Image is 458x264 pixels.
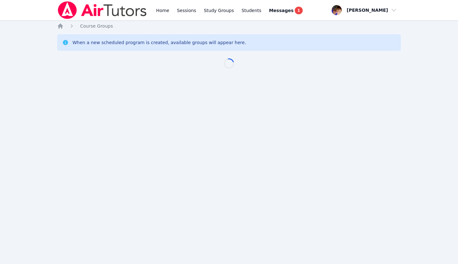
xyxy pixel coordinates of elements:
span: 1 [295,7,302,14]
img: Air Tutors [57,1,147,19]
div: When a new scheduled program is created, available groups will appear here. [72,39,246,46]
span: Course Groups [80,23,113,29]
span: Messages [269,7,293,14]
nav: Breadcrumb [57,23,401,29]
a: Course Groups [80,23,113,29]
